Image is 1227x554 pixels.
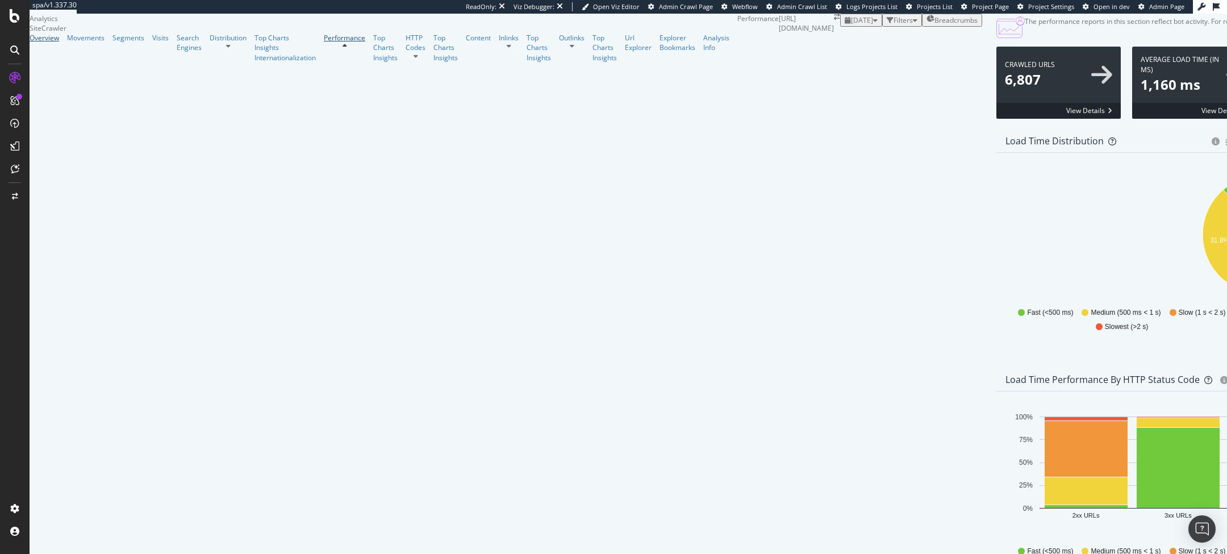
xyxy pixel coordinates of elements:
span: Fast (<500 ms) [1027,308,1073,318]
a: Insights [433,53,458,63]
a: Search Engines [177,33,202,52]
text: 3xx URLs [1165,512,1192,519]
a: Segments [112,33,144,43]
a: Top Charts [373,33,398,52]
span: Webflow [732,2,758,11]
a: Project Settings [1017,2,1074,11]
text: 0% [1023,504,1033,512]
a: Top Charts [254,33,316,43]
div: Load Time Performance by HTTP Status Code [1005,374,1200,385]
span: Project Settings [1028,2,1074,11]
a: Top Charts [592,33,617,52]
a: Top Charts [527,33,551,52]
a: Insights [592,53,617,63]
img: CjTTJyXI.png [996,16,1025,38]
span: Open Viz Editor [593,2,640,11]
div: Load Time Distribution [1005,135,1104,147]
a: Top Charts [433,33,458,52]
div: Open Intercom Messenger [1188,515,1216,543]
a: Internationalization [254,53,316,63]
div: Analytics [30,14,737,23]
a: Insights [373,53,398,63]
span: Slow (1 s < 2 s) [1179,308,1226,318]
a: Webflow [721,2,758,11]
span: 2025 Sep. 8th [851,15,873,25]
span: Admin Page [1149,2,1184,11]
a: Analysis Info [703,33,729,52]
text: 2xx URLs [1072,512,1100,519]
span: Slowest (>2 s) [1105,322,1148,332]
a: Open Viz Editor [582,2,640,11]
div: SiteCrawler [30,23,737,33]
a: Admin Crawl Page [648,2,713,11]
span: Projects List [917,2,953,11]
span: Breadcrumbs [934,15,978,25]
span: Admin Crawl Page [659,2,713,11]
a: Performance [324,33,365,43]
span: Logs Projects List [846,2,898,11]
text: 100% [1015,413,1033,420]
text: 75% [1019,436,1033,444]
a: HTTP Codes [406,33,425,52]
a: Project Page [961,2,1009,11]
text: 50% [1019,459,1033,466]
a: Distribution [210,33,247,43]
a: Content [466,33,491,43]
span: Open in dev [1094,2,1130,11]
span: Admin Crawl List [777,2,827,11]
button: Filters [882,14,922,27]
text: 25% [1019,481,1033,489]
button: [DATE] [840,14,882,27]
a: Movements [67,33,105,43]
a: Visits [152,33,169,43]
div: Performance [737,14,779,23]
a: Inlinks [499,33,519,43]
span: Project Page [972,2,1009,11]
div: ReadOnly: [466,2,496,11]
button: Breadcrumbs [922,14,982,27]
a: Logs Projects List [836,2,898,11]
a: Projects List [906,2,953,11]
a: Admin Page [1138,2,1184,11]
div: arrow-right-arrow-left [834,14,840,20]
div: Viz Debugger: [514,2,554,11]
a: Open in dev [1083,2,1130,11]
a: Outlinks [559,33,585,43]
a: Admin Crawl List [766,2,827,11]
span: Medium (500 ms < 1 s) [1091,308,1161,318]
a: Explorer Bookmarks [660,33,695,52]
a: Overview [30,33,59,43]
div: Filters [894,15,913,25]
a: Insights [527,53,551,63]
a: Insights [254,43,316,52]
div: circle-info [1212,138,1220,145]
a: Url Explorer [625,33,652,52]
